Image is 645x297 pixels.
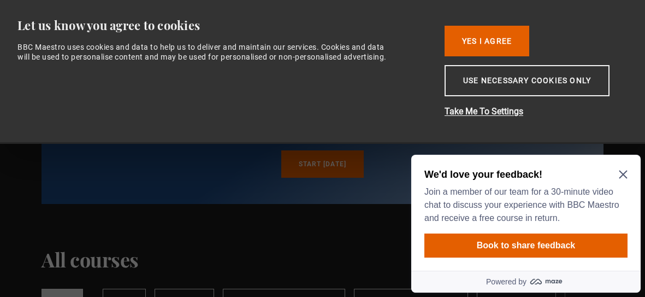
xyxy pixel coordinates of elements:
[17,42,387,62] div: BBC Maestro uses cookies and data to help us to deliver and maintain our services. Cookies and da...
[4,120,234,142] a: Powered by maze
[212,20,221,28] button: Close Maze Prompt
[17,83,221,107] button: Book to share feedback
[281,150,364,178] a: Start [DATE]
[17,18,216,31] h2: We'd love your feedback!
[445,105,619,118] button: Take Me To Settings
[445,65,610,96] button: Use necessary cookies only
[4,4,234,142] div: Optional study invitation
[445,26,529,56] button: Yes I Agree
[42,248,139,271] h1: All courses
[17,18,428,33] div: Let us know you agree to cookies
[17,35,216,74] p: Join a member of our team for a 30-minute video chat to discuss your experience with BBC Maestro ...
